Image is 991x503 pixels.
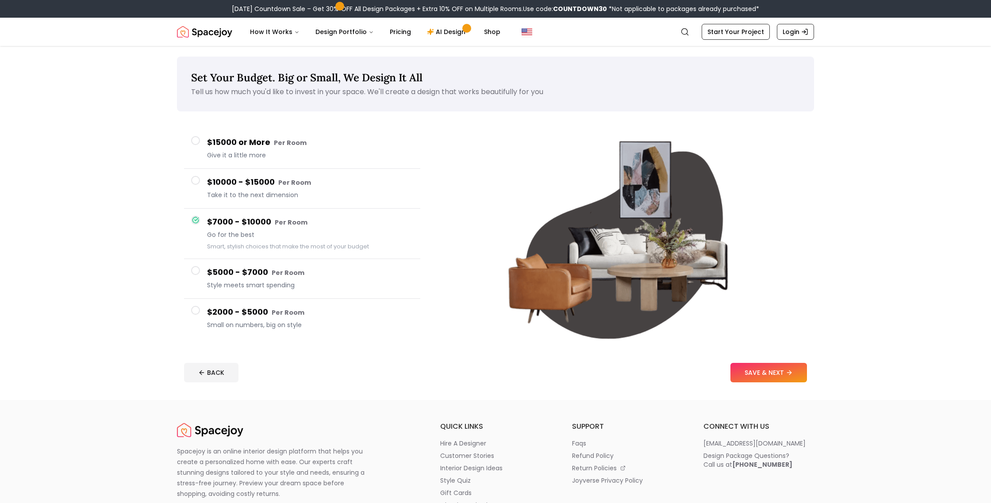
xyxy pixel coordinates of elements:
[177,421,243,439] a: Spacejoy
[177,23,232,41] a: Spacejoy
[184,129,420,169] button: $15000 or More Per RoomGive it a little more
[272,268,304,277] small: Per Room
[184,209,420,259] button: $7000 - $10000 Per RoomGo for the bestSmart, stylish choices that make the most of your budget
[184,299,420,338] button: $2000 - $5000 Per RoomSmall on numbers, big on style
[523,4,607,13] span: Use code:
[420,23,475,41] a: AI Design
[207,230,413,239] span: Go for the best
[553,4,607,13] b: COUNTDOWN30
[243,23,507,41] nav: Main
[477,23,507,41] a: Shop
[232,4,759,13] div: [DATE] Countdown Sale – Get 30% OFF All Design Packages + Extra 10% OFF on Multiple Rooms.
[572,421,683,432] h6: support
[184,259,420,299] button: $5000 - $7000 Per RoomStyle meets smart spending
[207,136,413,149] h4: $15000 or More
[207,176,413,189] h4: $10000 - $15000
[703,451,814,469] a: Design Package Questions?Call us at[PHONE_NUMBER]
[522,27,532,37] img: United States
[207,281,413,290] span: Style meets smart spending
[703,439,814,448] a: [EMAIL_ADDRESS][DOMAIN_NAME]
[207,216,413,229] h4: $7000 - $10000
[440,488,551,497] a: gift cards
[207,320,413,329] span: Small on numbers, big on style
[607,4,759,13] span: *Not applicable to packages already purchased*
[572,451,683,460] a: refund policy
[191,87,800,97] p: Tell us how much you'd like to invest in your space. We'll create a design that works beautifully...
[703,451,792,469] div: Design Package Questions? Call us at
[572,464,617,473] p: return policies
[274,138,307,147] small: Per Room
[177,421,243,439] img: Spacejoy Logo
[440,439,551,448] a: hire a designer
[184,169,420,209] button: $10000 - $15000 Per RoomTake it to the next dimension
[730,363,807,382] button: SAVE & NEXT
[572,451,614,460] p: refund policy
[207,266,413,279] h4: $5000 - $7000
[278,178,311,187] small: Per Room
[383,23,418,41] a: Pricing
[732,460,792,469] b: [PHONE_NUMBER]
[191,71,423,84] span: Set Your Budget. Big or Small, We Design It All
[703,439,806,448] p: [EMAIL_ADDRESS][DOMAIN_NAME]
[572,439,586,448] p: faqs
[702,24,770,40] a: Start Your Project
[440,451,494,460] p: customer stories
[275,218,307,227] small: Per Room
[440,421,551,432] h6: quick links
[572,476,683,485] a: joyverse privacy policy
[572,464,683,473] a: return policies
[440,488,472,497] p: gift cards
[177,18,814,46] nav: Global
[777,24,814,40] a: Login
[440,464,503,473] p: interior design ideas
[207,151,413,160] span: Give it a little more
[272,308,304,317] small: Per Room
[440,451,551,460] a: customer stories
[207,243,369,250] small: Smart, stylish choices that make the most of your budget
[440,464,551,473] a: interior design ideas
[572,476,643,485] p: joyverse privacy policy
[177,446,375,499] p: Spacejoy is an online interior design platform that helps you create a personalized home with eas...
[440,439,486,448] p: hire a designer
[207,306,413,319] h4: $2000 - $5000
[440,476,551,485] a: style quiz
[703,421,814,432] h6: connect with us
[207,191,413,199] span: Take it to the next dimension
[177,23,232,41] img: Spacejoy Logo
[243,23,307,41] button: How It Works
[440,476,471,485] p: style quiz
[308,23,381,41] button: Design Portfolio
[184,363,238,382] button: BACK
[572,439,683,448] a: faqs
